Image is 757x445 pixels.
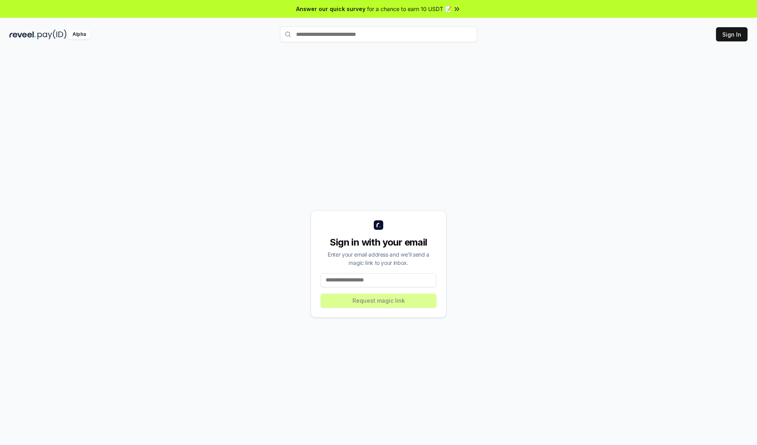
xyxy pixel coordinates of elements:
img: logo_small [374,220,383,230]
button: Sign In [716,27,748,41]
div: Sign in with your email [321,236,436,249]
div: Enter your email address and we’ll send a magic link to your inbox. [321,250,436,267]
span: for a chance to earn 10 USDT 📝 [367,5,451,13]
img: reveel_dark [9,30,36,39]
img: pay_id [37,30,67,39]
span: Answer our quick survey [296,5,365,13]
div: Alpha [68,30,90,39]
